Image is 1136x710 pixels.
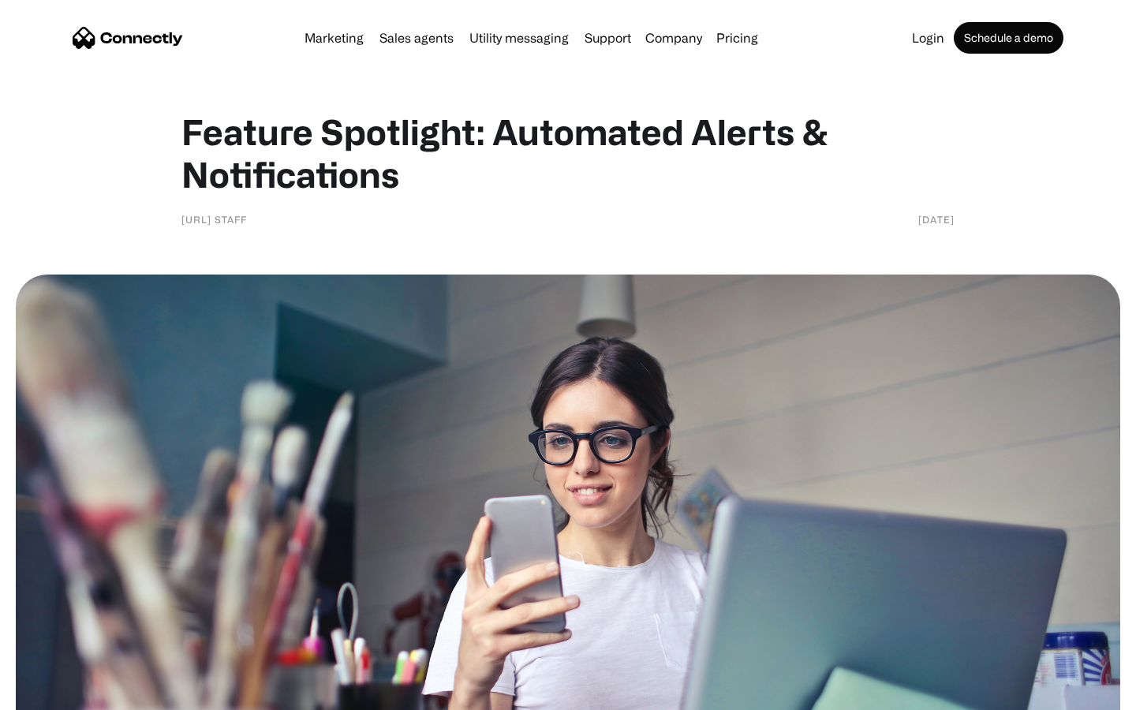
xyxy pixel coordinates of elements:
div: Company [645,27,702,49]
ul: Language list [32,682,95,704]
div: [DATE] [918,211,955,227]
a: Utility messaging [463,32,575,44]
a: Schedule a demo [954,22,1063,54]
a: Login [906,32,951,44]
a: Support [578,32,637,44]
h1: Feature Spotlight: Automated Alerts & Notifications [181,110,955,196]
a: Pricing [710,32,764,44]
div: [URL] staff [181,211,247,227]
aside: Language selected: English [16,682,95,704]
a: Marketing [298,32,370,44]
a: Sales agents [373,32,460,44]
